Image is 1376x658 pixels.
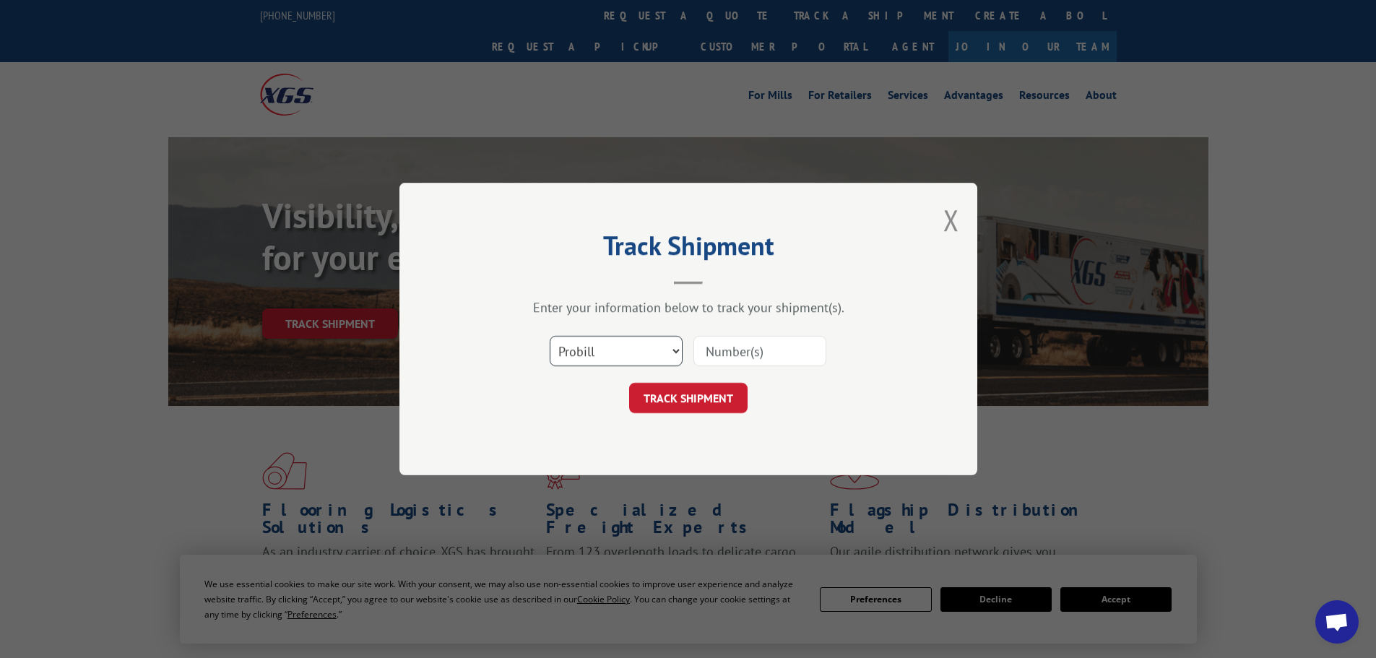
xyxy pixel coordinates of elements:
[943,201,959,239] button: Close modal
[472,299,905,316] div: Enter your information below to track your shipment(s).
[693,336,826,366] input: Number(s)
[1315,600,1359,644] div: Open chat
[629,383,748,413] button: TRACK SHIPMENT
[472,235,905,263] h2: Track Shipment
